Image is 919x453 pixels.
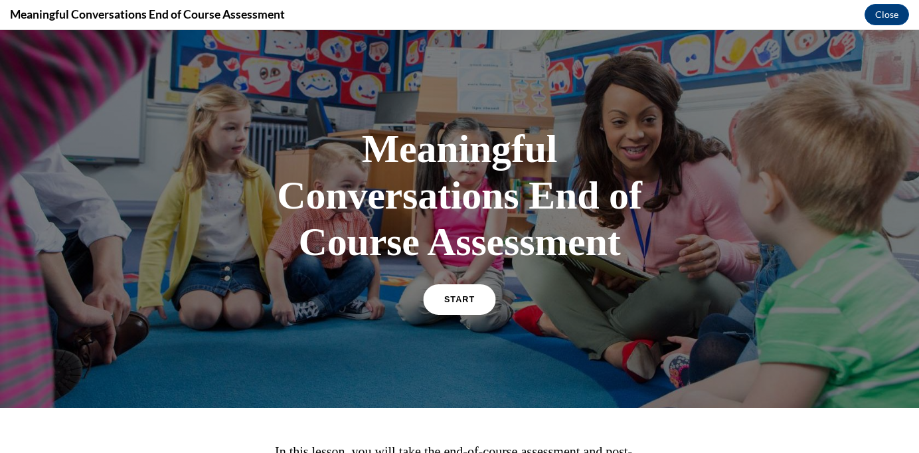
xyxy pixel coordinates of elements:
span: START [444,265,475,275]
h4: Meaningful Conversations End of Course Assessment [10,6,285,23]
button: Close [865,4,909,25]
h1: Meaningful Conversations End of Course Assessment [260,96,659,235]
a: START [423,254,495,285]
